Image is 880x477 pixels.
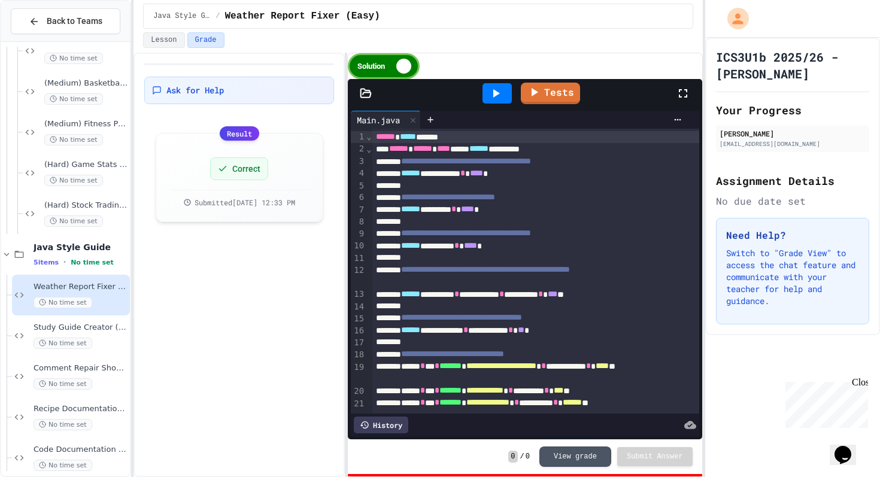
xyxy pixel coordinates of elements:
div: 17 [351,337,366,349]
div: 15 [351,313,366,325]
div: 4 [351,168,366,180]
span: Study Guide Creator (Easy) [34,323,128,333]
span: Code Documentation Detective (Hard) [34,445,128,455]
span: Back to Teams [47,15,102,28]
span: No time set [44,53,103,64]
span: No time set [34,378,92,390]
span: (Medium) Basketball Score Tracker [44,78,128,89]
span: (Hard) Game Stats Debug Challenge [44,160,128,170]
div: Main.java [351,114,406,126]
div: 14 [351,301,366,313]
button: Submit Answer [617,447,693,466]
span: Ask for Help [166,84,224,96]
span: Fold line [366,132,372,141]
div: 11 [351,253,366,265]
div: 21 [351,398,366,423]
div: My Account [715,5,752,32]
div: 1 [351,131,366,143]
div: 8 [351,216,366,228]
h3: Need Help? [726,228,859,242]
div: 9 [351,228,366,240]
button: Lesson [143,32,184,48]
div: 13 [351,288,366,300]
span: No time set [44,93,103,105]
span: 0 [508,451,517,463]
div: [EMAIL_ADDRESS][DOMAIN_NAME] [720,139,866,148]
span: Comment Repair Shop (Medium) [34,363,128,373]
span: / [216,11,220,21]
span: (Hard) Stock Trading Simulator [44,200,128,211]
h1: ICS3U1b 2025/26 - [PERSON_NAME] [716,48,869,82]
div: Chat with us now!Close [5,5,83,76]
span: Weather Report Fixer (Easy) [225,9,380,23]
button: Back to Teams [11,8,120,34]
span: 5 items [34,259,59,266]
iframe: chat widget [830,429,868,465]
span: / [520,452,524,461]
span: Recipe Documentation Helper (Medium) [34,404,128,414]
span: Submit Answer [627,452,683,461]
a: Tests [521,83,580,104]
p: Switch to "Grade View" to access the chat feature and communicate with your teacher for help and ... [726,247,859,307]
div: 6 [351,192,366,203]
span: Java Style Guide [34,242,128,253]
div: History [354,417,408,433]
button: View grade [539,446,611,467]
div: 18 [351,349,366,361]
span: Correct [232,163,260,175]
button: Grade [187,32,224,48]
span: Weather Report Fixer (Easy) [34,282,128,292]
div: 7 [351,204,366,216]
iframe: chat widget [781,377,868,428]
span: No time set [71,259,114,266]
span: Submitted [DATE] 12:33 PM [195,198,295,207]
span: Java Style Guide [153,11,211,21]
span: No time set [34,419,92,430]
div: 3 [351,156,366,168]
span: No time set [44,134,103,145]
div: 20 [351,385,366,397]
div: 16 [351,325,366,337]
span: No time set [34,460,92,471]
span: 0 [526,452,530,461]
div: Main.java [351,111,421,129]
h2: Assignment Details [716,172,869,189]
span: (Medium) Fitness Progress Tracker [44,119,128,129]
span: No time set [44,215,103,227]
div: 19 [351,361,366,386]
span: No time set [34,338,92,349]
div: 10 [351,240,366,252]
div: 2 [351,143,366,155]
span: • [63,257,66,267]
span: No time set [34,297,92,308]
div: [PERSON_NAME] [720,128,866,139]
span: Fold line [366,144,372,154]
h2: Your Progress [716,102,869,119]
div: 12 [351,265,366,289]
span: No time set [44,175,103,186]
div: 5 [351,180,366,192]
div: Result [220,126,259,141]
div: No due date set [716,194,869,208]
